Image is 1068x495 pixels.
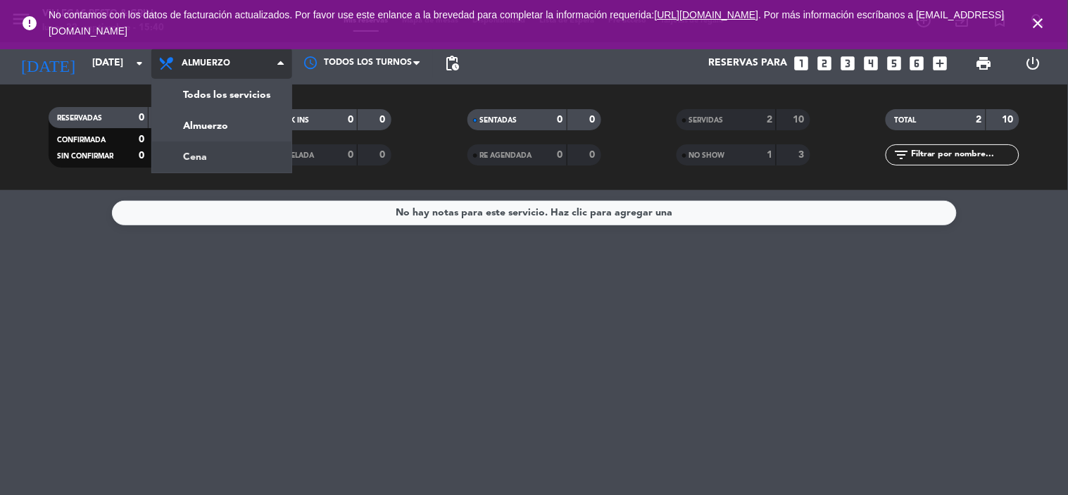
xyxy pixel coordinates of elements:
[480,117,517,124] span: SENTADAS
[767,150,772,160] strong: 1
[348,115,353,125] strong: 0
[862,54,880,73] i: looks_4
[139,113,144,123] strong: 0
[976,115,982,125] strong: 2
[558,115,563,125] strong: 0
[444,55,460,72] span: pending_actions
[908,54,926,73] i: looks_6
[182,58,230,68] span: Almuerzo
[380,150,389,160] strong: 0
[131,55,148,72] i: arrow_drop_down
[152,142,291,173] a: Cena
[152,80,291,111] a: Todos los servicios
[1024,55,1041,72] i: power_settings_new
[139,151,144,161] strong: 0
[396,205,672,221] div: No hay notas para este servicio. Haz clic para agregar una
[792,54,810,73] i: looks_one
[11,48,85,79] i: [DATE]
[270,152,314,159] span: CANCELADA
[589,115,598,125] strong: 0
[49,9,1005,37] span: No contamos con los datos de facturación actualizados. Por favor use este enlance a la brevedad p...
[931,54,950,73] i: add_box
[380,115,389,125] strong: 0
[21,15,38,32] i: error
[49,9,1005,37] a: . Por más información escríbanos a [EMAIL_ADDRESS][DOMAIN_NAME]
[894,117,916,124] span: TOTAL
[885,54,903,73] i: looks_5
[655,9,759,20] a: [URL][DOMAIN_NAME]
[798,150,807,160] strong: 3
[57,115,102,122] span: RESERVADAS
[152,111,291,142] a: Almuerzo
[815,54,834,73] i: looks_two
[689,152,725,159] span: NO SHOW
[139,134,144,144] strong: 0
[767,115,772,125] strong: 2
[348,150,353,160] strong: 0
[976,55,993,72] span: print
[1003,115,1017,125] strong: 10
[910,147,1019,163] input: Filtrar por nombre...
[793,115,807,125] strong: 10
[57,137,106,144] span: CONFIRMADA
[57,153,113,160] span: SIN CONFIRMAR
[558,150,563,160] strong: 0
[689,117,724,124] span: SERVIDAS
[589,150,598,160] strong: 0
[893,146,910,163] i: filter_list
[838,54,857,73] i: looks_3
[708,58,787,69] span: Reservas para
[1009,42,1057,84] div: LOG OUT
[1030,15,1047,32] i: close
[480,152,532,159] span: RE AGENDADA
